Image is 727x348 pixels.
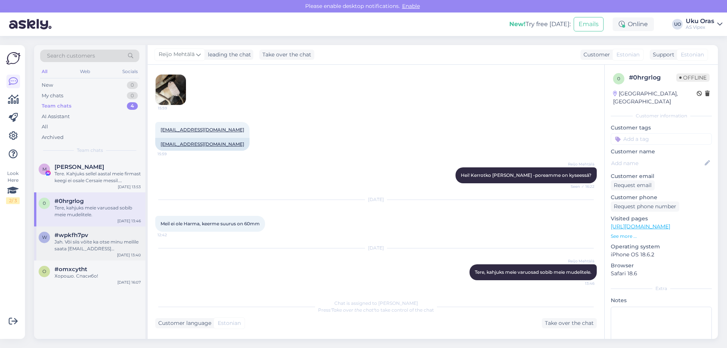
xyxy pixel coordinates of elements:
[161,141,244,147] a: [EMAIL_ADDRESS][DOMAIN_NAME]
[611,233,712,240] p: See more ...
[611,180,655,190] div: Request email
[42,113,70,120] div: AI Assistant
[629,73,676,82] div: # 0hrgrlog
[78,67,92,76] div: Web
[318,307,434,313] span: Press to take control of the chat
[158,105,186,111] span: 15:59
[686,18,722,30] a: Uku OrasAS Vipex
[43,200,46,206] span: 0
[613,90,697,106] div: [GEOGRAPHIC_DATA], [GEOGRAPHIC_DATA]
[566,281,594,286] span: 13:46
[55,239,141,252] div: Jah. Või siis võite ka otse minu meilile saata [EMAIL_ADDRESS][DOMAIN_NAME]
[155,319,211,327] div: Customer language
[42,102,72,110] div: Team chats
[42,81,53,89] div: New
[611,201,679,212] div: Request phone number
[117,279,141,285] div: [DATE] 16:07
[509,20,571,29] div: Try free [DATE]:
[55,164,104,170] span: Miral Domingotiles
[611,159,703,167] input: Add name
[121,67,139,76] div: Socials
[681,51,704,59] span: Estonian
[117,252,141,258] div: [DATE] 13:40
[611,194,712,201] p: Customer phone
[77,147,103,154] span: Team chats
[611,148,712,156] p: Customer name
[650,51,674,59] div: Support
[676,73,710,82] span: Offline
[574,17,604,31] button: Emails
[205,51,251,59] div: leading the chat
[580,51,610,59] div: Customer
[611,285,712,292] div: Extra
[334,300,418,306] span: Chat is assigned to [PERSON_NAME]
[672,19,683,30] div: UO
[55,204,141,218] div: Tere, kahjuks meie varuosad sobib meie mudelitele.
[617,76,620,81] span: 0
[118,184,141,190] div: [DATE] 13:53
[6,197,20,204] div: 2 / 3
[47,52,95,60] span: Search customers
[40,67,49,76] div: All
[127,81,138,89] div: 0
[509,20,526,28] b: New!
[400,3,422,9] span: Enable
[475,269,591,275] span: Tere, kahjuks meie varuosad sobib meie mudelitele.
[42,166,47,172] span: M
[155,245,597,251] div: [DATE]
[55,273,141,279] div: Хорошо. Спасибо!
[613,17,654,31] div: Online
[6,51,20,66] img: Askly Logo
[127,92,138,100] div: 0
[611,251,712,259] p: iPhone OS 18.6.2
[156,75,186,105] img: Attachment
[55,266,87,273] span: #omxcytht
[686,18,714,24] div: Uku Oras
[158,232,186,238] span: 12:42
[161,127,244,133] a: [EMAIL_ADDRESS][DOMAIN_NAME]
[611,172,712,180] p: Customer email
[155,196,597,203] div: [DATE]
[158,151,186,157] span: 15:59
[566,258,594,264] span: Reijo Mehtälä
[611,124,712,132] p: Customer tags
[127,102,138,110] div: 4
[611,262,712,270] p: Browser
[159,50,195,59] span: Reijo Mehtälä
[259,50,314,60] div: Take over the chat
[611,133,712,145] input: Add a tag
[42,234,47,240] span: w
[42,134,64,141] div: Archived
[611,270,712,278] p: Safari 18.6
[55,232,88,239] span: #wpkfh7pv
[161,221,260,226] span: Meil ei ole Harma, keerme suurus on 60mm
[55,198,84,204] span: #0hrgrlog
[42,92,63,100] div: My chats
[42,268,46,274] span: o
[55,170,141,184] div: Tere. Kahjuks sellel aastal meie firmast keegi ei osale Cersaie messil. [PERSON_NAME] aga võiksit...
[461,172,591,178] span: Hei! Kerrotko [PERSON_NAME] -poreamme on kyseessä?
[611,223,670,230] a: [URL][DOMAIN_NAME]
[6,170,20,204] div: Look Here
[611,297,712,304] p: Notes
[611,112,712,119] div: Customer information
[611,215,712,223] p: Visited pages
[331,307,374,313] i: 'Take over the chat'
[566,161,594,167] span: Reijo Mehtälä
[566,184,594,189] span: Seen ✓ 16:22
[117,218,141,224] div: [DATE] 13:46
[686,24,714,30] div: AS Vipex
[616,51,640,59] span: Estonian
[611,243,712,251] p: Operating system
[218,319,241,327] span: Estonian
[42,123,48,131] div: All
[542,318,597,328] div: Take over the chat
